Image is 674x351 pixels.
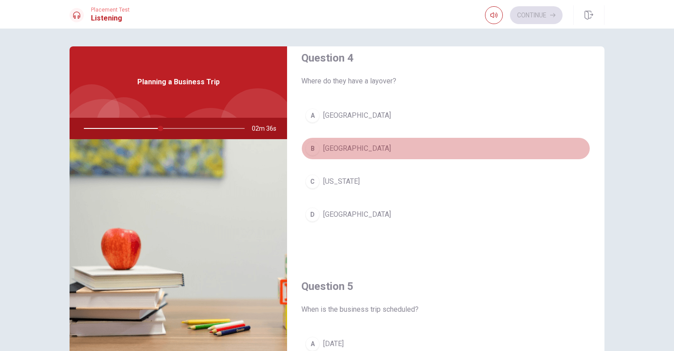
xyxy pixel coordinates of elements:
button: D[GEOGRAPHIC_DATA] [301,203,590,226]
div: C [305,174,320,189]
div: D [305,207,320,222]
button: A[GEOGRAPHIC_DATA] [301,104,590,127]
span: Where do they have a layover? [301,76,590,87]
span: [DATE] [323,339,344,349]
h4: Question 5 [301,279,590,293]
h4: Question 4 [301,51,590,65]
span: When is the business trip scheduled? [301,304,590,315]
span: [US_STATE] [323,176,360,187]
div: A [305,337,320,351]
h1: Listening [91,13,130,24]
span: Planning a Business Trip [137,77,220,87]
span: 02m 36s [252,118,284,139]
span: [GEOGRAPHIC_DATA] [323,209,391,220]
span: Placement Test [91,7,130,13]
button: B[GEOGRAPHIC_DATA] [301,137,590,160]
div: B [305,141,320,156]
div: A [305,108,320,123]
button: C[US_STATE] [301,170,590,193]
span: [GEOGRAPHIC_DATA] [323,110,391,121]
span: [GEOGRAPHIC_DATA] [323,143,391,154]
